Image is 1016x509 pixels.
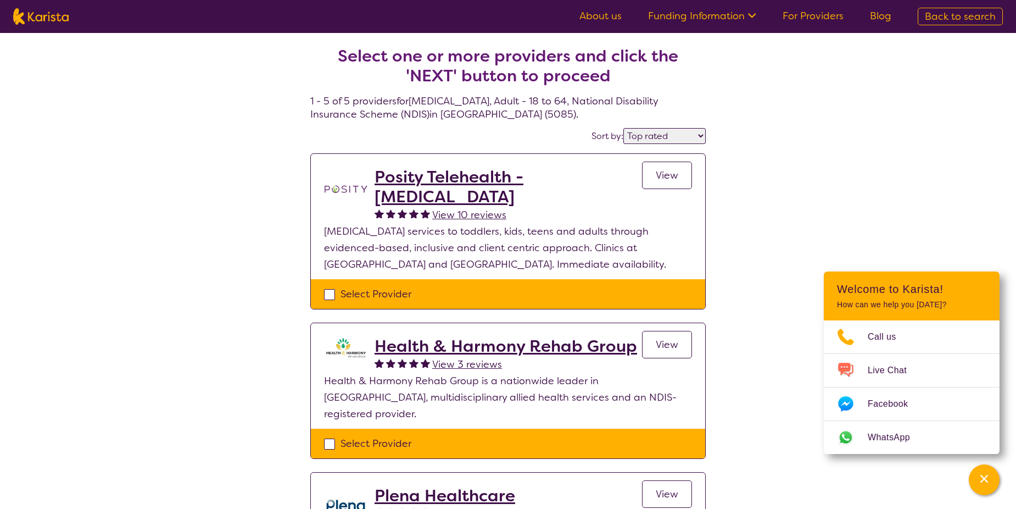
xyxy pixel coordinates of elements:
span: View [656,488,678,501]
span: WhatsApp [868,429,923,446]
span: View [656,169,678,182]
p: Health & Harmony Rehab Group is a nationwide leader in [GEOGRAPHIC_DATA], multidisciplinary allie... [324,373,692,422]
img: fullstar [375,209,384,218]
img: fullstar [421,358,430,368]
a: Funding Information [648,9,756,23]
span: Back to search [925,10,996,23]
img: fullstar [398,209,407,218]
span: View 3 reviews [432,358,502,371]
a: Posity Telehealth - [MEDICAL_DATA] [375,167,642,207]
ul: Choose channel [824,320,1000,454]
img: ztak9tblhgtrn1fit8ap.png [324,336,368,358]
button: Channel Menu [969,464,1000,495]
a: Back to search [918,8,1003,25]
a: Health & Harmony Rehab Group [375,336,637,356]
span: View [656,338,678,351]
span: Call us [868,329,909,345]
p: How can we help you [DATE]? [837,300,986,309]
span: Live Chat [868,362,920,379]
h2: Welcome to Karista! [837,283,986,296]
span: Facebook [868,396,921,412]
a: For Providers [783,9,844,23]
img: fullstar [386,209,395,218]
span: View 10 reviews [432,208,506,222]
img: fullstar [398,358,407,368]
h4: 1 - 5 of 5 providers for [MEDICAL_DATA] , Adult - 18 to 64 , National Disability Insurance Scheme... [310,20,706,121]
img: fullstar [375,358,384,368]
a: Web link opens in a new tab. [824,421,1000,454]
a: View 10 reviews [432,207,506,223]
a: View [642,480,692,508]
a: About us [579,9,622,23]
img: Karista logo [13,8,69,25]
img: t1bslo80pcylnzwjhndq.png [324,167,368,211]
h2: Select one or more providers and click the 'NEXT' button to proceed [323,46,693,86]
img: fullstar [421,209,430,218]
img: fullstar [409,209,418,218]
label: Sort by: [591,130,623,142]
a: View [642,162,692,189]
a: Blog [870,9,891,23]
a: Plena Healthcare [375,486,515,506]
a: View 3 reviews [432,356,502,373]
img: fullstar [409,358,418,368]
img: fullstar [386,358,395,368]
a: View [642,331,692,358]
p: [MEDICAL_DATA] services to toddlers, kids, teens and adults through evidenced-based, inclusive an... [324,223,692,273]
div: Channel Menu [824,272,1000,454]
